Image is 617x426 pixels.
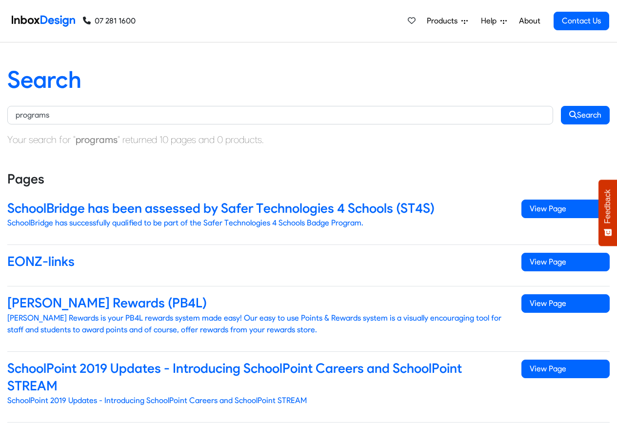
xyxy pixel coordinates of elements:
[7,395,507,406] p: SchoolPoint 2019 Updates - Introducing SchoolPoint Careers and SchoolPoint STREAM
[603,189,612,223] span: Feedback
[7,192,610,245] a: SchoolBridge has been assessed by Safer Technologies 4 Schools (ST4S) SchoolBridge has successful...
[7,132,610,147] p: Your search for " " returned 10 pages and 0 products.
[516,11,543,31] a: About
[7,360,507,395] h4: SchoolPoint 2019 Updates - Introducing SchoolPoint Careers and SchoolPoint STREAM
[7,200,507,217] h4: SchoolBridge has been assessed by Safer Technologies 4 Schools (ST4S)
[554,12,609,30] a: Contact Us
[481,15,500,27] span: Help
[76,134,118,145] strong: programs
[7,170,610,188] h4: Pages
[7,312,507,336] p: [PERSON_NAME] Rewards is your PB4L rewards system made easy! Our easy to use Points & Rewards sys...
[7,217,507,229] p: SchoolBridge has successfully qualified to be part of the Safer Technologies 4 Schools Badge Prog...
[521,294,610,313] span: View Page
[427,15,461,27] span: Products
[598,180,617,246] button: Feedback - Show survey
[423,11,472,31] a: Products
[7,352,610,423] a: SchoolPoint 2019 Updates - Introducing SchoolPoint Careers and SchoolPoint STREAM SchoolPoint 201...
[7,294,507,312] h4: [PERSON_NAME] Rewards (PB4L)
[83,15,136,27] a: 07 281 1600
[7,245,610,286] a: EONZ-links View Page
[7,286,610,351] a: [PERSON_NAME] Rewards (PB4L) [PERSON_NAME] Rewards is your PB4L rewards system made easy! Our eas...
[477,11,511,31] a: Help
[7,66,610,94] h1: Search
[7,106,553,124] input: Keywords
[521,360,610,378] span: View Page
[521,200,610,218] span: View Page
[7,253,507,270] h4: EONZ-links
[521,253,610,271] span: View Page
[561,106,610,124] button: Search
